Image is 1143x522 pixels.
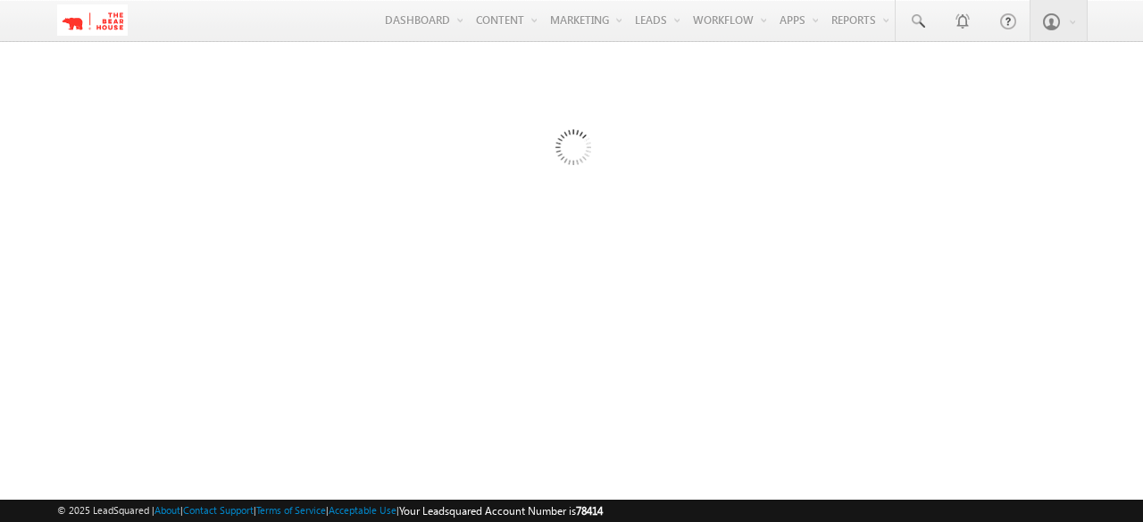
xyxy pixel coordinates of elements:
img: Custom Logo [57,4,128,36]
a: About [154,504,180,516]
a: Contact Support [183,504,254,516]
a: Terms of Service [256,504,326,516]
span: © 2025 LeadSquared | | | | | [57,502,603,519]
span: 78414 [576,504,603,518]
a: Acceptable Use [329,504,396,516]
img: Loading... [480,58,664,243]
span: Your Leadsquared Account Number is [399,504,603,518]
